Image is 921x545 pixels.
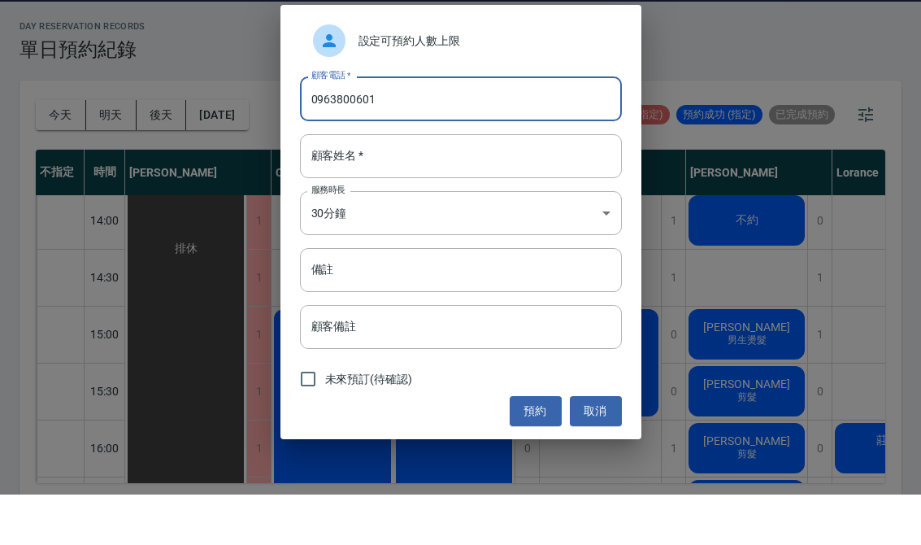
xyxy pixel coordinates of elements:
[311,234,345,246] label: 服務時長
[300,68,622,114] div: 設定可預約人數上限
[300,242,622,286] div: 30分鐘
[325,421,413,438] span: 未來預訂(待確認)
[358,83,609,100] span: 設定可預約人數上限
[311,120,351,132] label: 顧客電話
[570,447,622,477] button: 取消
[510,447,562,477] button: 預約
